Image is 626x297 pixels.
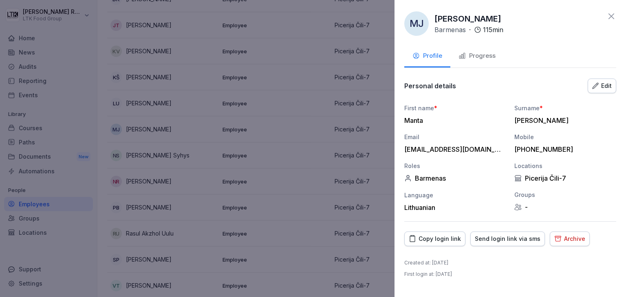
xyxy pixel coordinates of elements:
div: Copy login link [409,234,461,243]
div: Barmenas [404,174,506,182]
div: First name [404,104,506,112]
div: Language [404,191,506,199]
p: [PERSON_NAME] [434,13,501,25]
div: Email [404,133,506,141]
div: [PERSON_NAME] [514,116,612,124]
p: Barmenas [434,25,466,35]
p: Personal details [404,82,456,90]
div: Groups [514,190,616,199]
button: Profile [404,46,450,68]
div: Lithuanian [404,203,506,212]
p: Created at : [DATE] [404,259,448,266]
div: MJ [404,11,429,36]
button: Edit [588,79,616,93]
div: Mobile [514,133,616,141]
div: Archive [554,234,585,243]
div: Roles [404,162,506,170]
p: First login at : [DATE] [404,271,452,278]
div: [PHONE_NUMBER] [514,145,612,153]
div: Progress [458,51,496,61]
p: 115 min [483,25,503,35]
div: Picerija Čili-7 [514,174,616,182]
button: Archive [550,231,590,246]
div: Locations [514,162,616,170]
div: Edit [592,81,612,90]
div: Send login link via sms [475,234,540,243]
div: Surname [514,104,616,112]
button: Copy login link [404,231,465,246]
button: Progress [450,46,504,68]
button: Send login link via sms [470,231,545,246]
div: Manta [404,116,502,124]
div: [EMAIL_ADDRESS][DOMAIN_NAME] [404,145,502,153]
div: - [514,203,616,211]
div: Profile [412,51,442,61]
div: · [434,25,503,35]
